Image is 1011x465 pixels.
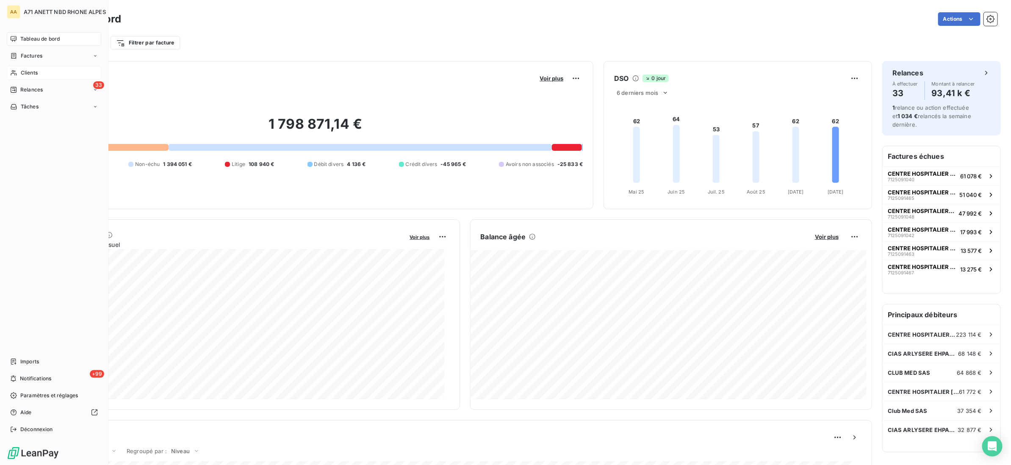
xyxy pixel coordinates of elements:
span: CENTRE HOSPITALIER [GEOGRAPHIC_DATA] [888,245,957,252]
span: 7125091467 [888,270,914,275]
h2: 1 798 871,14 € [48,116,583,141]
span: 13 275 € [960,266,982,273]
h4: 93,41 k € [932,86,975,100]
span: Notifications [20,375,51,382]
img: Logo LeanPay [7,446,59,460]
button: CENTRE HOSPITALIER [GEOGRAPHIC_DATA]712509104847 992 € [883,204,1000,222]
span: Niveau [171,448,190,454]
span: 7125091463 [888,252,914,257]
h6: Relances [892,68,923,78]
span: Aide [20,409,32,416]
span: Non-échu [135,161,160,168]
button: Actions [938,12,981,26]
span: 1 394 051 € [163,161,192,168]
tspan: Août 25 [747,189,765,195]
span: Avoirs non associés [506,161,554,168]
tspan: Juil. 25 [708,189,725,195]
span: Montant à relancer [932,81,975,86]
span: Déconnexion [20,426,53,433]
span: À effectuer [892,81,918,86]
button: CENTRE HOSPITALIER [GEOGRAPHIC_DATA]712509146713 275 € [883,260,1000,278]
span: 64 868 € [957,369,982,376]
tspan: Juin 25 [668,189,685,195]
span: +99 [90,370,104,378]
button: Voir plus [407,233,432,241]
div: Open Intercom Messenger [982,436,1003,457]
button: CENTRE HOSPITALIER [GEOGRAPHIC_DATA]712509146551 040 € [883,185,1000,204]
span: Voir plus [540,75,563,82]
span: Chiffre d'affaires mensuel [48,240,404,249]
span: relance ou action effectuée et relancés la semaine dernière. [892,104,971,128]
span: 6 derniers mois [617,89,658,96]
span: CLUB MED SAS [888,369,931,376]
span: 7125091042 [888,233,914,238]
button: CENTRE HOSPITALIER [GEOGRAPHIC_DATA]712509104217 993 € [883,222,1000,241]
span: Factures [21,52,42,60]
button: CENTRE HOSPITALIER [GEOGRAPHIC_DATA]712509146313 577 € [883,241,1000,260]
span: CIAS ARLYSERE EHPAD LA NIVEOLE [888,350,958,357]
span: Relances [20,86,43,94]
span: Tâches [21,103,39,111]
tspan: [DATE] [828,189,844,195]
span: 108 940 € [249,161,274,168]
span: CIAS ARLYSERE EHPAD FLOREAL [888,426,958,433]
span: 13 577 € [961,247,982,254]
h6: Principaux débiteurs [883,304,1000,325]
span: CENTRE HOSPITALIER [GEOGRAPHIC_DATA] [888,263,957,270]
button: Voir plus [537,75,566,82]
span: Club Med SAS [888,407,928,414]
tspan: [DATE] [788,189,804,195]
span: Tableau de bord [20,35,60,43]
span: Clients [21,69,38,77]
span: Voir plus [815,233,839,240]
span: Litige [232,161,245,168]
span: Imports [20,358,39,365]
span: Voir plus [410,234,430,240]
button: Filtrer par facture [111,36,180,50]
span: 7125091040 [888,177,914,182]
span: 68 148 € [958,350,982,357]
span: 32 877 € [958,426,982,433]
span: -25 833 € [557,161,583,168]
span: CENTRE HOSPITALIER [GEOGRAPHIC_DATA] [888,208,955,214]
span: 7125091048 [888,214,914,219]
span: CENTRE HOSPITALIER [GEOGRAPHIC_DATA] [888,388,959,395]
button: CENTRE HOSPITALIER [GEOGRAPHIC_DATA]712509104061 078 € [883,166,1000,185]
tspan: Mai 25 [629,189,645,195]
span: 0 jour [643,75,669,82]
span: CENTRE HOSPITALIER [GEOGRAPHIC_DATA] [888,170,957,177]
span: CENTRE HOSPITALIER [GEOGRAPHIC_DATA] [888,331,956,338]
span: -45 965 € [441,161,466,168]
h6: Factures échues [883,146,1000,166]
span: 1 [892,104,895,111]
button: Voir plus [812,233,841,241]
span: Paramètres et réglages [20,392,78,399]
span: 61 078 € [960,173,982,180]
span: 17 993 € [960,229,982,235]
span: Débit divers [314,161,344,168]
span: CENTRE HOSPITALIER [GEOGRAPHIC_DATA] [888,226,957,233]
span: 223 114 € [956,331,982,338]
span: 4 136 € [347,161,366,168]
span: 1 034 € [897,113,918,119]
span: 37 354 € [958,407,982,414]
span: 47 992 € [958,210,982,217]
span: 33 [93,81,104,89]
span: 7125091465 [888,196,914,201]
span: Crédit divers [406,161,438,168]
span: 51 040 € [959,191,982,198]
span: A71 ANETT NBD RHONE ALPES [24,8,106,15]
div: AA [7,5,20,19]
h4: 33 [892,86,918,100]
h6: DSO [614,73,629,83]
h6: Balance âgée [481,232,526,242]
span: 61 772 € [959,388,982,395]
span: CENTRE HOSPITALIER [GEOGRAPHIC_DATA] [888,189,956,196]
a: Aide [7,406,101,419]
span: Regroupé par : [127,448,167,454]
